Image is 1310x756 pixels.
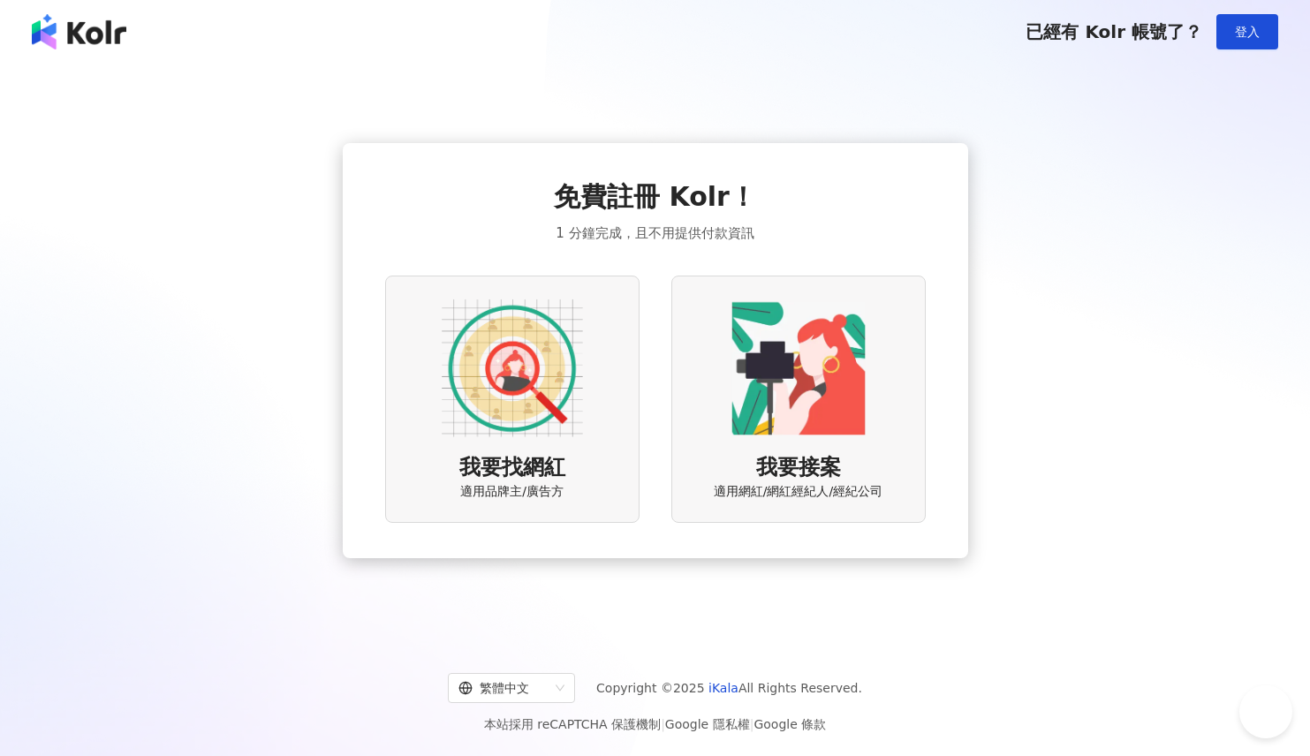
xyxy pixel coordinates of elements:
[665,717,750,731] a: Google 隱私權
[756,453,841,483] span: 我要接案
[1026,21,1202,42] span: 已經有 Kolr 帳號了？
[750,717,754,731] span: |
[661,717,665,731] span: |
[459,453,565,483] span: 我要找網紅
[1239,685,1292,738] iframe: Help Scout Beacon - Open
[1235,25,1260,39] span: 登入
[32,14,126,49] img: logo
[460,483,564,501] span: 適用品牌主/廣告方
[1216,14,1278,49] button: 登入
[484,714,826,735] span: 本站採用 reCAPTCHA 保護機制
[442,298,583,439] img: AD identity option
[458,674,549,702] div: 繁體中文
[556,223,753,244] span: 1 分鐘完成，且不用提供付款資訊
[714,483,882,501] span: 適用網紅/網紅經紀人/經紀公司
[708,681,738,695] a: iKala
[728,298,869,439] img: KOL identity option
[554,178,756,215] span: 免費註冊 Kolr！
[596,677,862,699] span: Copyright © 2025 All Rights Reserved.
[753,717,826,731] a: Google 條款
